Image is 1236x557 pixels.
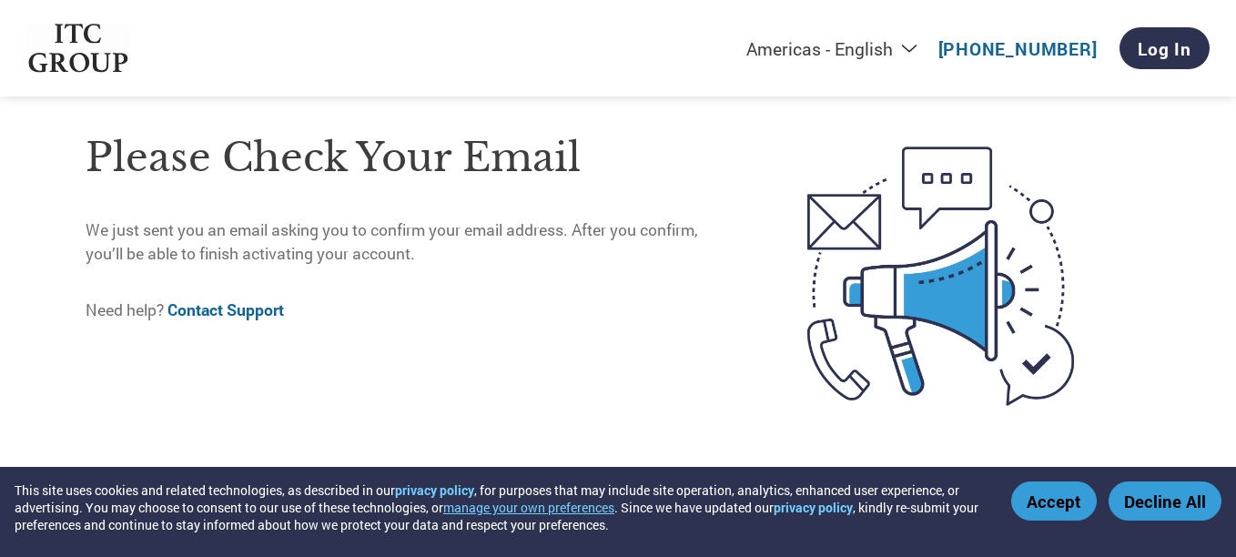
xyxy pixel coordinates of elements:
[443,499,614,516] button: manage your own preferences
[26,24,130,74] img: ITC Group
[1011,481,1097,521] button: Accept
[86,218,731,267] p: We just sent you an email asking you to confirm your email address. After you confirm, you’ll be ...
[774,499,853,516] a: privacy policy
[395,481,474,499] a: privacy policy
[86,128,731,187] h1: Please check your email
[167,299,284,320] a: Contact Support
[731,114,1150,438] img: open-email
[86,299,731,322] p: Need help?
[15,481,985,533] div: This site uses cookies and related technologies, as described in our , for purposes that may incl...
[1109,481,1221,521] button: Decline All
[1119,27,1210,69] a: Log In
[938,37,1098,60] a: [PHONE_NUMBER]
